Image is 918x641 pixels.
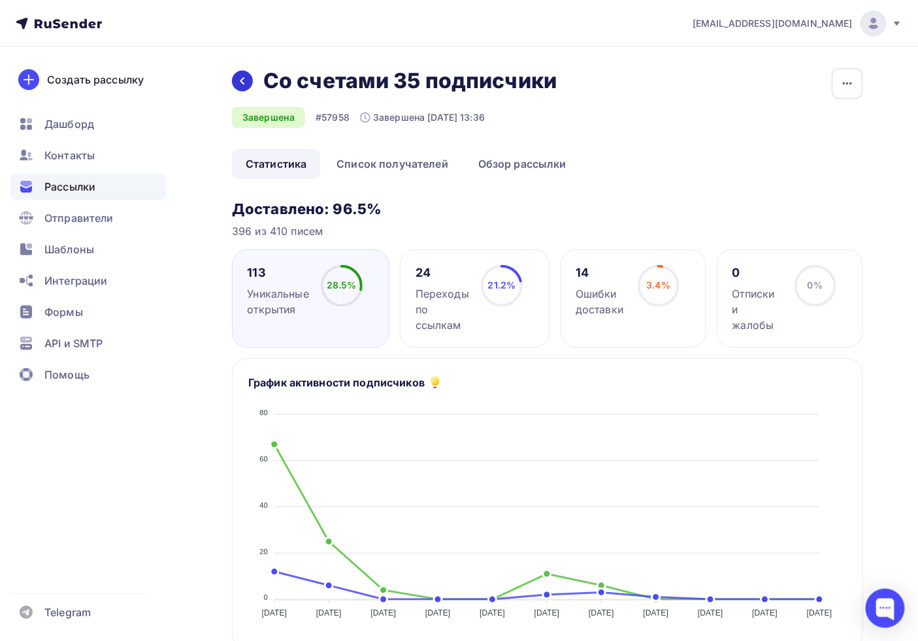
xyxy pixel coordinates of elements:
[416,265,469,281] div: 24
[232,223,863,239] div: 396 из 410 писем
[327,279,357,290] span: 28.5%
[10,205,166,231] a: Отправители
[248,265,309,281] div: 113
[232,200,863,218] h3: Доставлено: 96.5%
[480,608,505,618] tspan: [DATE]
[10,174,166,200] a: Рассылки
[646,279,670,290] span: 3.4%
[263,68,557,94] h2: Со счетами 35 подписчики
[644,608,669,618] tspan: [DATE]
[44,210,114,226] span: Отправители
[262,608,287,618] tspan: [DATE]
[425,608,451,618] tspan: [DATE]
[316,608,342,618] tspan: [DATE]
[488,279,516,290] span: 21.2%
[10,299,166,325] a: Формы
[534,608,560,618] tspan: [DATE]
[808,279,823,290] span: 0%
[248,375,425,390] h5: График активности подписчиков
[44,242,94,257] span: Шаблоны
[576,286,626,317] div: Ошибки доставки
[232,107,305,128] div: Завершена
[360,111,485,124] div: Завершена [DATE] 13:36
[807,608,832,618] tspan: [DATE]
[316,111,350,124] div: #57958
[259,409,268,416] tspan: 80
[323,149,462,179] a: Список получателей
[576,265,626,281] div: 14
[44,273,107,289] span: Интеграции
[44,604,91,620] span: Telegram
[732,286,783,333] div: Отписки и жалобы
[264,594,268,602] tspan: 0
[416,286,469,333] div: Переходы по ссылкам
[44,336,103,351] span: API и SMTP
[44,304,83,320] span: Формы
[248,286,309,317] div: Уникальные открытия
[698,608,723,618] tspan: [DATE]
[10,236,166,262] a: Шаблоны
[693,17,853,30] span: [EMAIL_ADDRESS][DOMAIN_NAME]
[259,501,268,509] tspan: 40
[44,367,90,383] span: Помощь
[10,142,166,168] a: Контакты
[753,608,778,618] tspan: [DATE]
[47,72,144,87] div: Создать рассылку
[465,149,580,179] a: Обзор рассылки
[259,455,268,463] tspan: 60
[589,608,614,618] tspan: [DATE]
[732,265,783,281] div: 0
[44,116,94,132] span: Дашборд
[44,179,95,195] span: Рассылки
[44,148,95,163] span: Контакты
[693,10,902,37] a: [EMAIL_ADDRESS][DOMAIN_NAME]
[10,111,166,137] a: Дашборд
[259,548,268,555] tspan: 20
[370,608,396,618] tspan: [DATE]
[232,149,320,179] a: Статистика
